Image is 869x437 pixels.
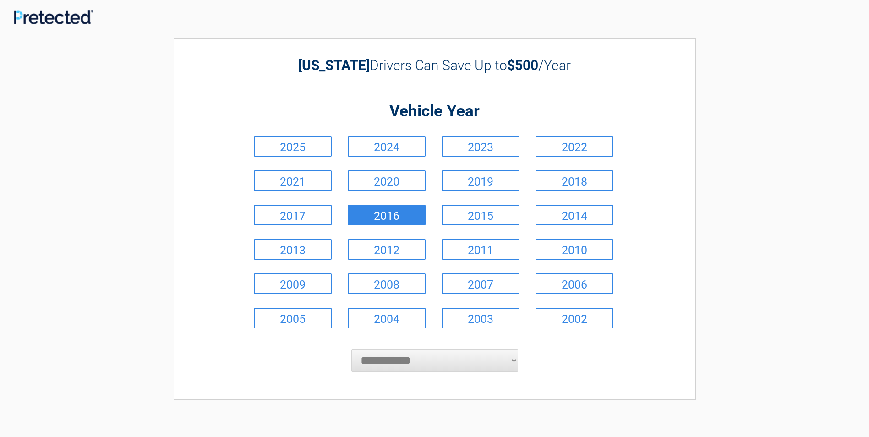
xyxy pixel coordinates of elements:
[254,273,332,294] a: 2009
[536,273,613,294] a: 2006
[254,205,332,225] a: 2017
[536,308,613,328] a: 2002
[442,308,519,328] a: 2003
[298,57,370,73] b: [US_STATE]
[536,170,613,191] a: 2018
[348,170,426,191] a: 2020
[507,57,538,73] b: $500
[348,308,426,328] a: 2004
[254,239,332,260] a: 2013
[14,10,93,24] img: Main Logo
[442,170,519,191] a: 2019
[254,170,332,191] a: 2021
[348,273,426,294] a: 2008
[251,57,618,73] h2: Drivers Can Save Up to /Year
[442,136,519,157] a: 2023
[254,136,332,157] a: 2025
[536,239,613,260] a: 2010
[251,101,618,122] h2: Vehicle Year
[442,273,519,294] a: 2007
[254,308,332,328] a: 2005
[536,136,613,157] a: 2022
[536,205,613,225] a: 2014
[348,239,426,260] a: 2012
[348,136,426,157] a: 2024
[442,205,519,225] a: 2015
[442,239,519,260] a: 2011
[348,205,426,225] a: 2016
